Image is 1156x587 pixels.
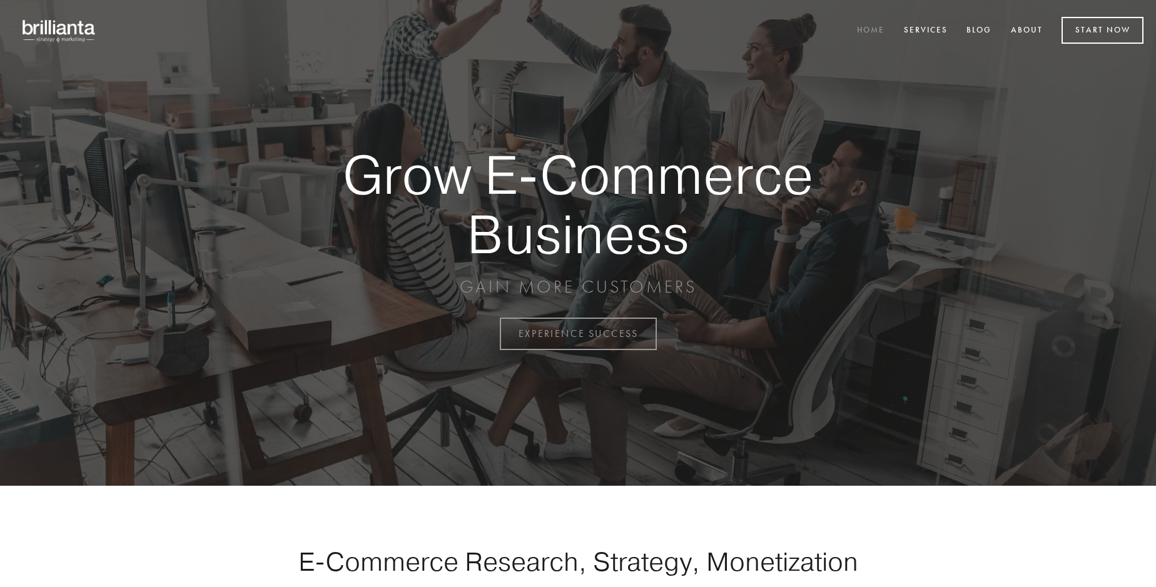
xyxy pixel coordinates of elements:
a: Blog [958,21,1000,41]
strong: Grow E-Commerce Business [299,145,857,263]
a: EXPERIENCE SUCCESS [500,318,657,350]
img: brillianta - research, strategy, marketing [13,13,106,49]
a: Services [896,21,956,41]
a: About [1003,21,1051,41]
a: Start Now [1062,17,1143,44]
p: GAIN MORE CUSTOMERS [299,276,857,298]
h1: E-Commerce Research, Strategy, Monetization [259,546,897,577]
a: Home [849,21,893,41]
